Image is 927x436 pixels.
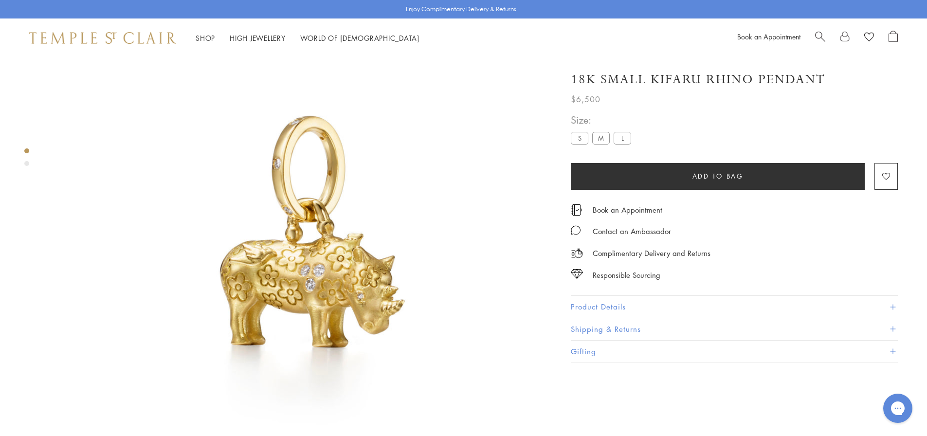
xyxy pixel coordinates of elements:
[571,296,898,318] button: Product Details
[571,163,865,190] button: Add to bag
[593,204,662,215] a: Book an Appointment
[571,93,600,106] span: $6,500
[864,31,874,45] a: View Wishlist
[571,112,635,128] span: Size:
[593,247,710,259] p: Complimentary Delivery and Returns
[196,33,215,43] a: ShopShop
[571,132,588,144] label: S
[29,32,176,44] img: Temple St. Clair
[889,31,898,45] a: Open Shopping Bag
[230,33,286,43] a: High JewelleryHigh Jewellery
[815,31,825,45] a: Search
[406,4,516,14] p: Enjoy Complimentary Delivery & Returns
[571,225,581,235] img: MessageIcon-01_2.svg
[24,146,29,174] div: Product gallery navigation
[593,225,671,237] div: Contact an Ambassador
[571,204,582,216] img: icon_appointment.svg
[878,390,917,426] iframe: Gorgias live chat messenger
[571,318,898,340] button: Shipping & Returns
[300,33,419,43] a: World of [DEMOGRAPHIC_DATA]World of [DEMOGRAPHIC_DATA]
[737,32,800,41] a: Book an Appointment
[571,341,898,363] button: Gifting
[692,171,744,182] span: Add to bag
[571,247,583,259] img: icon_delivery.svg
[571,269,583,279] img: icon_sourcing.svg
[196,32,419,44] nav: Main navigation
[593,269,660,281] div: Responsible Sourcing
[592,132,610,144] label: M
[571,71,825,88] h1: 18K Small Kifaru Rhino Pendant
[614,132,631,144] label: L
